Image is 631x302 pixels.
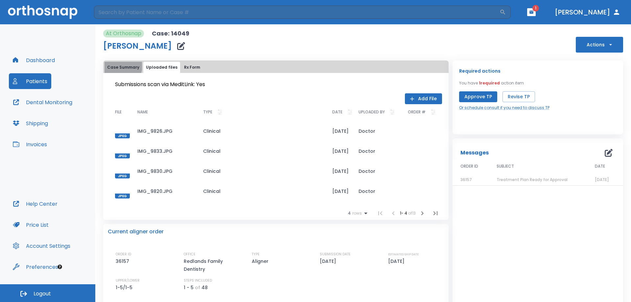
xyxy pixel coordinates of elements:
[195,284,200,291] p: of
[353,121,403,141] td: Doctor
[203,108,212,116] p: TYPE
[595,177,609,182] span: [DATE]
[9,136,51,152] button: Invoices
[320,257,339,265] p: [DATE]
[353,161,403,181] td: Doctor
[132,121,198,141] td: IMG_9826.JPG
[348,211,351,216] span: 4
[479,80,500,86] span: 1 required
[532,5,539,12] span: 1
[106,30,141,37] p: At Orthosnap
[9,115,52,131] button: Shipping
[184,278,212,284] p: STEPS INCLUDED
[184,257,240,273] p: Redlands Family Dentistry
[143,62,180,73] button: Uploaded files
[9,196,61,212] button: Help Center
[408,108,426,116] p: ORDER #
[116,257,131,265] p: 36157
[9,73,51,89] button: Patients
[9,217,53,233] button: Price List
[327,141,353,161] td: [DATE]
[353,181,403,201] td: Doctor
[327,161,353,181] td: [DATE]
[34,290,51,297] span: Logout
[115,174,130,178] span: JPEG
[201,284,208,291] p: 48
[9,259,62,275] button: Preferences
[115,133,130,138] span: JPEG
[332,108,342,116] p: DATE
[116,278,140,284] p: UPPER/LOWER
[103,42,172,50] h1: [PERSON_NAME]
[459,80,524,86] p: You have action item
[132,161,198,181] td: IMG_9830.JPG
[497,177,568,182] span: Treatment Plan Ready for Approval
[552,6,623,18] button: [PERSON_NAME]
[408,210,416,216] span: of 13
[116,251,131,257] p: ORDER ID
[459,91,497,102] button: Approve TP
[459,67,501,75] p: Required actions
[9,52,59,68] button: Dashboard
[576,37,623,53] button: Actions
[115,81,205,88] span: Submissions scan via MeditLink: Yes
[181,62,203,73] button: Rx Form
[152,30,189,37] p: Case: 14049
[137,110,148,114] span: NAME
[115,110,122,114] span: FILE
[497,163,514,169] span: SUBJECT
[359,108,385,116] p: UPLOADED BY
[9,94,76,110] button: Dental Monitoring
[460,177,472,182] span: 36157
[252,257,271,265] p: Aligner
[105,62,447,73] div: tabs
[460,163,478,169] span: ORDER ID
[115,153,130,158] span: JPEG
[184,284,194,291] p: 1 - 5
[327,181,353,201] td: [DATE]
[198,181,327,201] td: Clinical
[320,251,351,257] p: SUBMISSION DATE
[388,257,407,265] p: [DATE]
[459,105,549,111] a: Or schedule consult if you need to discuss TP
[132,181,198,201] td: IMG_9820.JPG
[353,141,403,161] td: Doctor
[595,163,605,169] span: DATE
[8,5,78,19] img: Orthosnap
[502,91,535,102] button: Revise TP
[57,264,63,270] div: Tooltip anchor
[460,149,489,157] p: Messages
[184,251,196,257] p: OFFICE
[388,251,419,257] p: ESTIMATED SHIP DATE
[198,121,327,141] td: Clinical
[198,161,327,181] td: Clinical
[115,194,130,198] span: JPEG
[105,62,142,73] button: Case Summary
[198,141,327,161] td: Clinical
[116,284,135,291] p: 1-5/1-5
[132,141,198,161] td: IMG_9833.JPG
[351,211,362,216] span: rows
[94,6,500,19] input: Search by Patient Name or Case #
[405,93,442,104] button: Add File
[9,238,74,254] button: Account Settings
[108,228,164,236] p: Current aligner order
[252,251,260,257] p: TYPE
[327,121,353,141] td: [DATE]
[400,210,408,216] span: 1 - 4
